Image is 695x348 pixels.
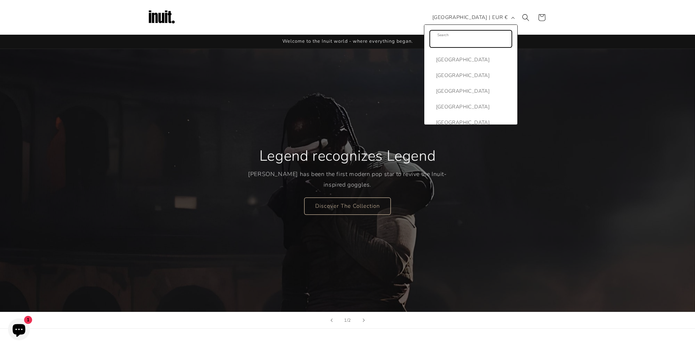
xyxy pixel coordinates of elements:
h2: Legend recognizes Legend [259,146,436,165]
span: [GEOGRAPHIC_DATA] | EUR € [432,14,508,21]
summary: Search [518,9,534,26]
a: Discover The Collection [304,197,391,214]
a: [GEOGRAPHIC_DATA] [424,68,517,83]
span: [GEOGRAPHIC_DATA] [436,102,510,111]
span: [GEOGRAPHIC_DATA] [436,87,510,96]
button: [GEOGRAPHIC_DATA] | EUR € [428,11,518,24]
span: 2 [348,317,351,324]
span: 1 [344,317,347,324]
a: [GEOGRAPHIC_DATA] [424,52,517,68]
a: [GEOGRAPHIC_DATA] [424,99,517,115]
inbox-online-store-chat: Shopify online store chat [6,318,32,342]
p: [PERSON_NAME] has been the first modern pop star to revive the Inuit-inspired goggles. [248,169,447,190]
button: Next slide [356,312,372,328]
img: Inuit Logo [147,3,176,32]
span: [GEOGRAPHIC_DATA] [436,118,510,127]
span: Welcome to the Inuit world - where everything began. [282,38,413,45]
span: [GEOGRAPHIC_DATA] [436,55,510,64]
div: Announcement [147,35,548,49]
button: Previous slide [324,312,340,328]
input: Search [430,31,511,47]
span: [GEOGRAPHIC_DATA] [436,71,510,80]
span: / [347,317,348,324]
a: [GEOGRAPHIC_DATA] [424,83,517,99]
a: [GEOGRAPHIC_DATA] [424,115,517,130]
